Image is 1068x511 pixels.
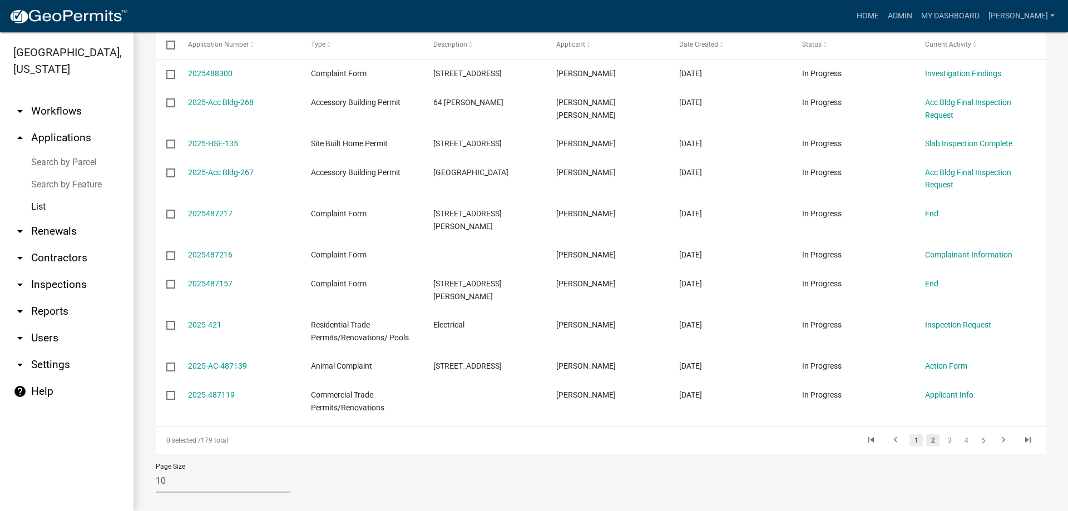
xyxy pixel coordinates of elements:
span: Alexis&2594 UNION CHURCH RD [433,361,502,370]
a: 3 [943,434,956,446]
datatable-header-cell: Select [156,32,177,58]
a: Slab Inspection Complete [925,139,1012,148]
a: Admin [883,6,917,27]
span: Commercial Trade Permits/Renovations [311,390,384,412]
span: 10/02/2025 [679,168,702,177]
span: Type [311,41,325,48]
span: 1502 CARL SUTTON RD [433,209,502,231]
i: arrow_drop_up [13,131,27,145]
span: 1420 GUNTERS MILL RD [433,139,502,148]
a: 2025-Acc Bldg-268 [188,98,254,107]
a: Investigation Findings [925,69,1001,78]
span: 10/06/2025 [679,69,702,78]
i: arrow_drop_down [13,331,27,345]
span: 10/02/2025 [679,361,702,370]
i: arrow_drop_down [13,105,27,118]
a: go to last page [1017,434,1039,446]
span: Complaint Form [311,279,367,288]
a: 2025-HSE-135 [188,139,238,148]
i: arrow_drop_down [13,251,27,265]
span: 10/02/2025 [679,390,702,399]
a: 2025487217 [188,209,233,218]
a: 4 [960,434,973,446]
span: In Progress [802,361,842,370]
a: Acc Bldg Final Inspection Request [925,98,1011,120]
span: Tammie [556,69,616,78]
span: 10/02/2025 [679,279,702,288]
span: In Progress [802,69,842,78]
span: Glinda Tucker [556,390,616,399]
datatable-header-cell: Type [300,32,423,58]
span: Accessory Building Permit [311,168,400,177]
a: My Dashboard [917,6,984,27]
span: Heather Daniel [556,168,616,177]
span: Complaint Form [311,250,367,259]
span: In Progress [802,168,842,177]
i: help [13,385,27,398]
i: arrow_drop_down [13,225,27,238]
span: Residential Trade Permits/Renovations/ Pools [311,320,409,342]
span: In Progress [802,279,842,288]
span: Tammie [556,279,616,288]
a: 5 [976,434,990,446]
a: Applicant Info [925,390,973,399]
datatable-header-cell: Current Activity [914,32,1037,58]
li: page 5 [975,431,991,450]
div: 179 total [156,426,507,454]
a: Action Form [925,361,967,370]
datatable-header-cell: Date Created [669,32,792,58]
span: In Progress [802,209,842,218]
datatable-header-cell: Applicant [546,32,669,58]
span: James Colt Frost [556,98,616,120]
span: 4877 CAUSEY RD [433,279,502,301]
span: Status [802,41,822,48]
span: 333 JUNIPER CREEK WEST [433,168,508,177]
span: Complaint Form [311,209,367,218]
span: 64 BLASINGAME RD [433,98,503,107]
span: Description [433,41,467,48]
a: 2 [926,434,940,446]
datatable-header-cell: Status [792,32,914,58]
a: 2025-487119 [188,390,235,399]
li: page 2 [924,431,941,450]
a: go to next page [993,434,1014,446]
span: 10/05/2025 [679,98,702,107]
datatable-header-cell: Application Number [177,32,300,58]
span: Application Number [188,41,249,48]
span: In Progress [802,139,842,148]
a: Acc Bldg Final Inspection Request [925,168,1011,190]
span: 10/02/2025 [679,250,702,259]
span: 10/02/2025 [679,209,702,218]
span: Accessory Building Permit [311,98,400,107]
span: 10/02/2025 [679,320,702,329]
a: 1 [909,434,923,446]
span: Applicant [556,41,585,48]
span: In Progress [802,320,842,329]
span: Cory Rogers [556,139,616,148]
a: 2025-Acc Bldg-267 [188,168,254,177]
span: In Progress [802,250,842,259]
i: arrow_drop_down [13,305,27,318]
span: Current Activity [925,41,971,48]
span: Layla Kriz [556,361,616,370]
a: 2025-AC-487139 [188,361,247,370]
a: 2025-421 [188,320,221,329]
span: Site Built Home Permit [311,139,388,148]
span: Electrical [433,320,464,329]
a: [PERSON_NAME] [984,6,1059,27]
i: arrow_drop_down [13,358,27,371]
a: End [925,279,938,288]
span: 0 selected / [166,436,201,444]
datatable-header-cell: Description [423,32,546,58]
a: 2025487216 [188,250,233,259]
a: Home [852,6,883,27]
a: go to previous page [885,434,906,446]
span: In Progress [802,98,842,107]
a: Complainant Information [925,250,1012,259]
span: Tammie [556,250,616,259]
a: 2025487157 [188,279,233,288]
a: Inspection Request [925,320,991,329]
a: go to first page [861,434,882,446]
li: page 1 [908,431,924,450]
span: Glinda Tucker [556,320,616,329]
